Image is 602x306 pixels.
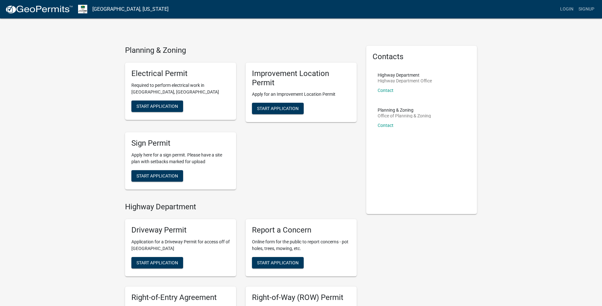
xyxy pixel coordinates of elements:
[252,91,350,98] p: Apply for an Improvement Location Permit
[378,108,431,112] p: Planning & Zoning
[131,69,230,78] h5: Electrical Permit
[252,257,304,268] button: Start Application
[136,173,178,178] span: Start Application
[131,101,183,112] button: Start Application
[131,293,230,302] h5: Right-of-Entry Agreement
[252,293,350,302] h5: Right-of-Way (ROW) Permit
[378,114,431,118] p: Office of Planning & Zoning
[252,239,350,252] p: Online form for the public to report concerns - pot holes, trees, mowing, etc.
[136,103,178,108] span: Start Application
[252,103,304,114] button: Start Application
[558,3,576,15] a: Login
[125,202,357,212] h4: Highway Department
[252,69,350,87] h5: Improvement Location Permit
[131,170,183,182] button: Start Application
[257,260,299,265] span: Start Application
[136,260,178,265] span: Start Application
[378,123,394,128] a: Contact
[252,226,350,235] h5: Report a Concern
[131,82,230,95] p: Required to perform electrical work in [GEOGRAPHIC_DATA], [GEOGRAPHIC_DATA]
[131,226,230,235] h5: Driveway Permit
[576,3,597,15] a: Signup
[131,139,230,148] h5: Sign Permit
[257,106,299,111] span: Start Application
[378,79,432,83] p: Highway Department Office
[78,5,87,13] img: Morgan County, Indiana
[92,4,169,15] a: [GEOGRAPHIC_DATA], [US_STATE]
[131,152,230,165] p: Apply here for a sign permit. Please have a site plan with setbacks marked for upload
[378,88,394,93] a: Contact
[378,73,432,77] p: Highway Department
[373,52,471,61] h5: Contacts
[131,257,183,268] button: Start Application
[131,239,230,252] p: Application for a Driveway Permit for access off of [GEOGRAPHIC_DATA]
[125,46,357,55] h4: Planning & Zoning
